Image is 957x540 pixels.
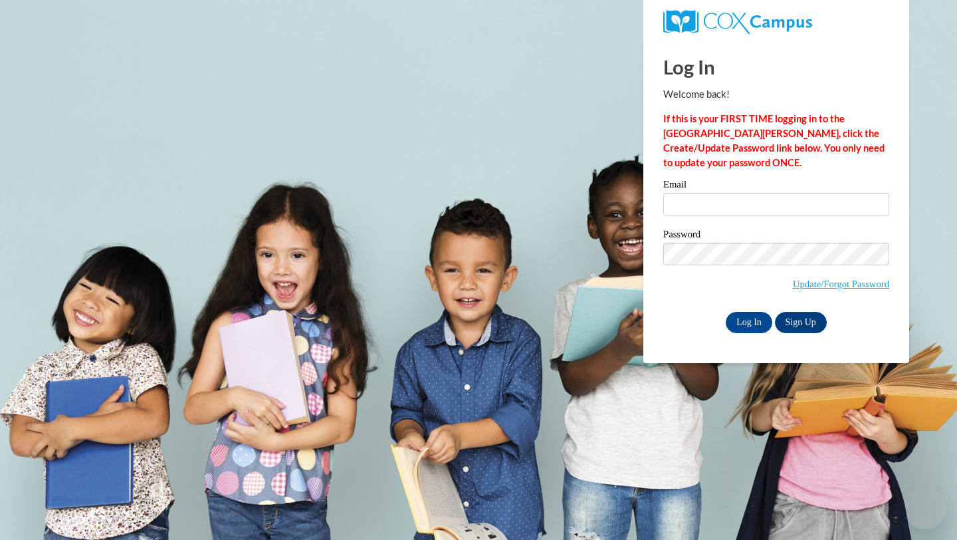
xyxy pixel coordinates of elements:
iframe: Button to launch messaging window [904,487,946,529]
img: COX Campus [663,10,812,34]
a: Sign Up [775,312,827,333]
h1: Log In [663,53,889,80]
a: COX Campus [663,10,889,34]
strong: If this is your FIRST TIME logging in to the [GEOGRAPHIC_DATA][PERSON_NAME], click the Create/Upd... [663,113,885,168]
p: Welcome back! [663,87,889,102]
label: Email [663,180,889,193]
input: Log In [726,312,772,333]
a: Update/Forgot Password [793,279,889,289]
label: Password [663,229,889,243]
